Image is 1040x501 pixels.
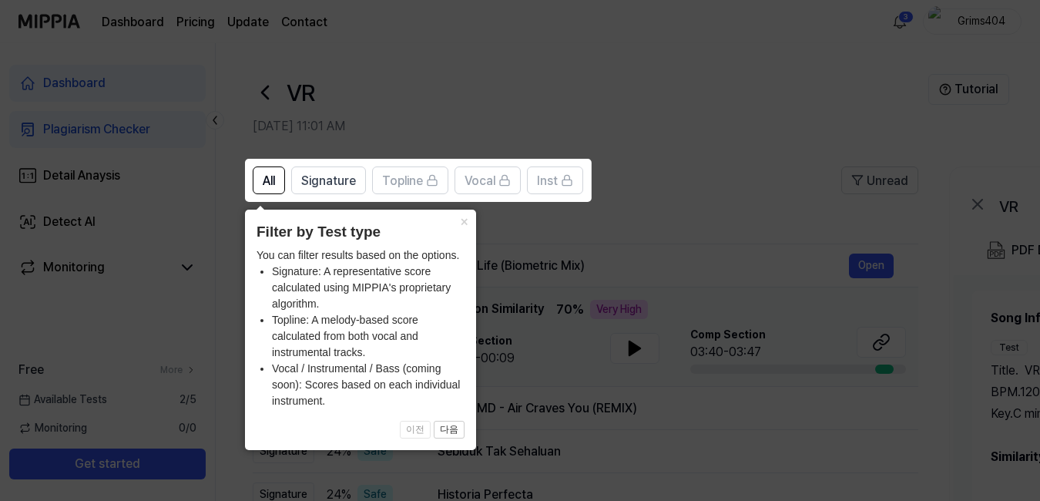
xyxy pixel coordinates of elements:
[272,361,465,409] li: Vocal / Instrumental / Bass (coming soon): Scores based on each individual instrument.
[465,172,495,190] span: Vocal
[451,210,476,231] button: Close
[263,172,275,190] span: All
[257,221,465,244] header: Filter by Test type
[272,264,465,312] li: Signature: A representative score calculated using MIPPIA's proprietary algorithm.
[257,247,465,409] div: You can filter results based on the options.
[372,166,448,194] button: Topline
[301,172,356,190] span: Signature
[527,166,583,194] button: Inst
[253,166,285,194] button: All
[434,421,465,439] button: 다음
[537,172,558,190] span: Inst
[382,172,423,190] span: Topline
[272,312,465,361] li: Topline: A melody-based score calculated from both vocal and instrumental tracks.
[291,166,366,194] button: Signature
[455,166,521,194] button: Vocal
